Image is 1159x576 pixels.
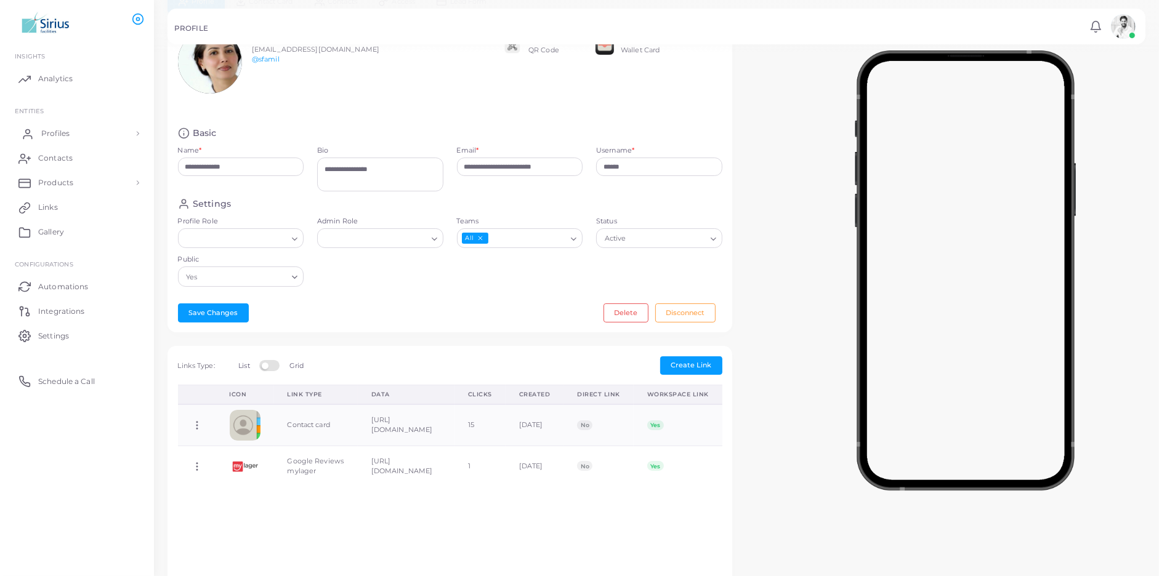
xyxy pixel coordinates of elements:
[358,404,454,446] td: [URL][DOMAIN_NAME]
[9,195,145,220] a: Links
[185,271,200,284] span: Yes
[178,228,304,248] div: Search for option
[15,260,73,268] span: Configurations
[317,217,443,226] label: Admin Role
[200,270,287,284] input: Search for option
[41,128,70,139] span: Profiles
[647,390,709,399] div: Workspace Link
[9,298,145,323] a: Integrations
[178,385,216,404] th: Action
[38,376,95,387] span: Schedule a Call
[457,228,583,248] div: Search for option
[596,217,722,226] label: Status
[596,228,722,248] div: Search for option
[38,177,73,188] span: Products
[577,390,620,399] div: Direct Link
[596,146,634,156] label: Username
[457,217,583,226] label: Teams
[647,420,664,430] span: Yes
[655,303,716,322] button: Disconnect
[358,446,454,486] td: [URL][DOMAIN_NAME]
[230,390,260,399] div: Icon
[9,146,145,170] a: Contacts
[454,404,506,446] td: 15
[11,12,79,34] img: logo
[317,228,443,248] div: Search for option
[178,361,215,370] span: Links Type:
[9,274,145,298] a: Automations
[288,390,344,399] div: Link Type
[603,233,628,246] span: Active
[457,146,479,156] label: Email
[178,146,202,156] label: Name
[490,232,566,246] input: Search for option
[15,107,44,114] span: ENTITIES
[289,361,304,371] label: Grid
[506,404,564,446] td: [DATE]
[9,220,145,244] a: Gallery
[671,361,711,369] span: Create Link
[38,330,69,342] span: Settings
[178,255,304,265] label: Public
[462,233,488,244] span: All
[317,146,443,156] label: Bio
[855,50,1076,490] img: phone-mock.b55596b7.png
[9,323,145,348] a: Settings
[371,390,441,399] div: Data
[238,361,249,371] label: List
[38,226,64,238] span: Gallery
[9,66,145,91] a: Analytics
[38,306,84,317] span: Integrations
[577,461,592,471] span: No
[1111,14,1136,39] img: avatar
[1107,14,1139,39] a: avatar
[193,198,231,210] h4: Settings
[9,121,145,146] a: Profiles
[9,170,145,195] a: Products
[274,446,358,486] td: Google Reviews mylager
[38,153,73,164] span: Contacts
[178,303,249,322] button: Save Changes
[15,52,45,60] span: INSIGHTS
[230,410,260,441] img: contactcard.png
[323,232,427,246] input: Search for option
[506,446,564,486] td: [DATE]
[577,420,592,430] span: No
[193,127,217,139] h4: Basic
[604,303,648,322] button: Delete
[38,281,88,292] span: Automations
[476,234,485,242] button: Deselect All
[252,55,280,63] a: @sfamil
[9,369,145,393] a: Schedule a Call
[38,73,73,84] span: Analytics
[178,266,304,286] div: Search for option
[184,232,288,246] input: Search for option
[274,404,358,446] td: Contact card
[38,202,58,213] span: Links
[454,446,506,486] td: 1
[647,461,664,471] span: Yes
[174,24,208,33] h5: PROFILE
[660,356,722,375] button: Create Link
[519,390,551,399] div: Created
[468,390,492,399] div: Clicks
[230,451,260,482] img: 088cf71b-3029-441a-aa41-b86a01044e1b-1756127835935.png
[629,232,705,246] input: Search for option
[178,217,304,226] label: Profile Role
